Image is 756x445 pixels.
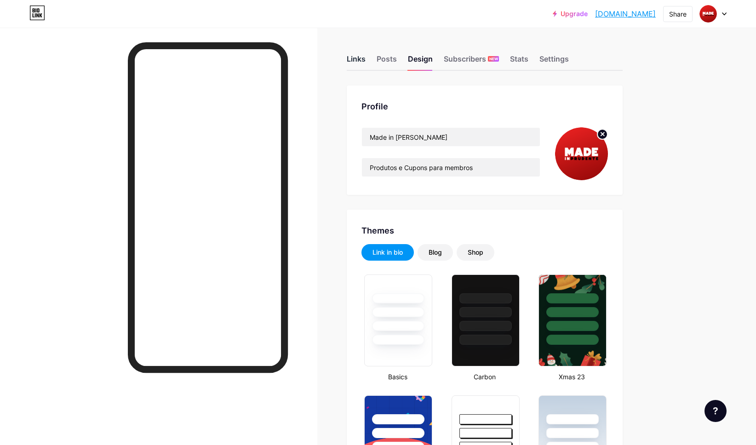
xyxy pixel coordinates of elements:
[444,53,499,70] div: Subscribers
[377,53,397,70] div: Posts
[372,248,403,257] div: Link in bio
[361,224,608,237] div: Themes
[539,53,569,70] div: Settings
[553,10,588,17] a: Upgrade
[361,372,434,382] div: Basics
[347,53,366,70] div: Links
[362,128,540,146] input: Name
[555,127,608,180] img: Lucas Azevedo
[361,100,608,113] div: Profile
[408,53,433,70] div: Design
[489,56,498,62] span: NEW
[510,53,528,70] div: Stats
[429,248,442,257] div: Blog
[536,372,608,382] div: Xmas 23
[449,372,521,382] div: Carbon
[669,9,687,19] div: Share
[468,248,483,257] div: Shop
[699,5,717,23] img: Lucas Azevedo
[362,158,540,177] input: Bio
[595,8,656,19] a: [DOMAIN_NAME]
